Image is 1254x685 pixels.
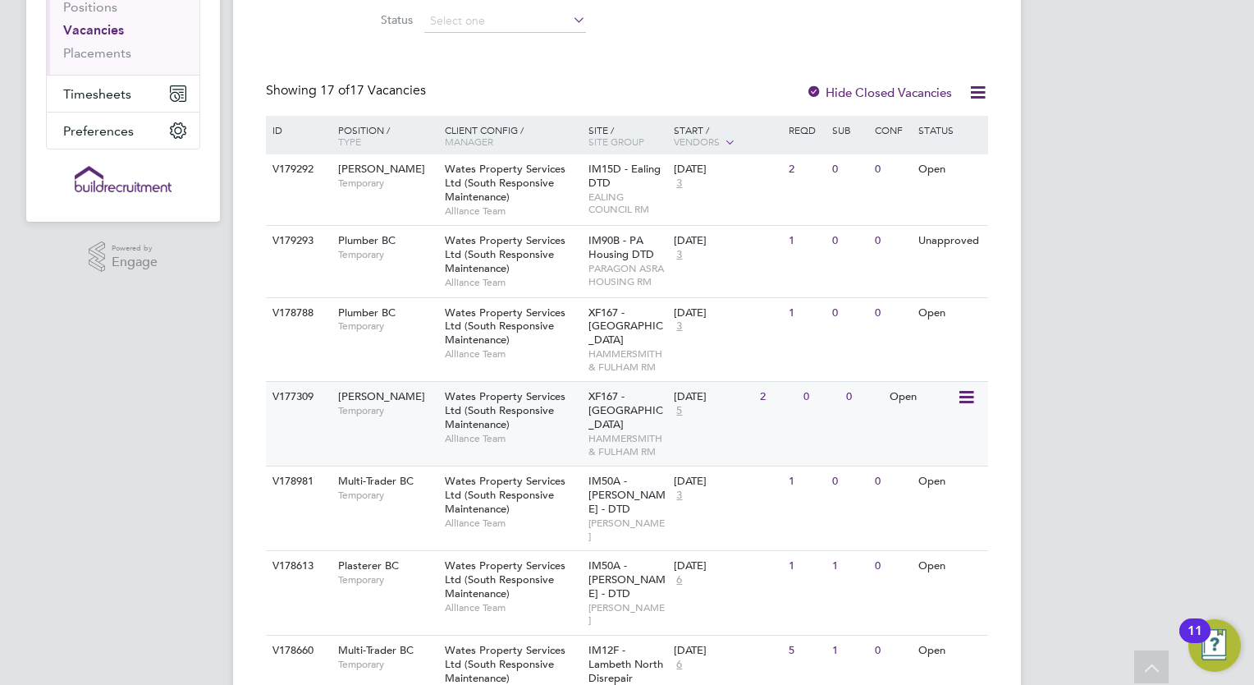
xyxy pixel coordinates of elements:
[674,573,684,587] span: 6
[441,116,584,155] div: Client Config /
[424,10,586,33] input: Select one
[445,517,580,530] span: Alliance Team
[914,226,986,256] div: Unapproved
[914,551,986,582] div: Open
[338,306,396,320] span: Plumber BC
[338,233,396,247] span: Plumber BC
[588,559,666,600] span: IM50A - [PERSON_NAME] - DTD
[914,298,986,329] div: Open
[112,241,158,255] span: Powered by
[338,559,399,572] span: Plasterer BC
[338,474,414,488] span: Multi-Trader BC
[674,658,684,672] span: 6
[588,601,666,627] span: [PERSON_NAME]
[588,262,666,287] span: PARAGON ASRA HOUSING RM
[828,551,871,582] div: 1
[588,233,654,261] span: IM90B - PA Housing DTD
[320,82,426,99] span: 17 Vacancies
[674,163,780,177] div: [DATE]
[886,382,957,412] div: Open
[445,135,493,148] span: Manager
[842,382,885,412] div: 0
[828,298,871,329] div: 0
[674,644,780,658] div: [DATE]
[914,636,986,666] div: Open
[445,205,580,218] span: Alliance Team
[1188,631,1202,652] div: 11
[588,162,661,190] span: IM15D - Ealing DTD
[326,116,441,155] div: Position /
[338,248,437,261] span: Temporary
[268,382,326,412] div: V177309
[1188,619,1241,672] button: Open Resource Center, 11 new notifications
[445,233,565,275] span: Wates Property Services Ltd (South Responsive Maintenance)
[588,643,663,685] span: IM12F - Lambeth North Disrepair
[785,636,827,666] div: 5
[871,636,913,666] div: 0
[670,116,785,157] div: Start /
[828,116,871,144] div: Sub
[338,643,414,657] span: Multi-Trader BC
[445,347,580,361] span: Alliance Team
[588,135,644,148] span: Site Group
[445,432,580,445] span: Alliance Team
[588,517,666,542] span: [PERSON_NAME]
[871,154,913,185] div: 0
[268,636,326,666] div: V178660
[914,116,986,144] div: Status
[674,177,684,191] span: 3
[445,306,565,347] span: Wates Property Services Ltd (South Responsive Maintenance)
[338,177,437,190] span: Temporary
[785,226,827,256] div: 1
[799,382,842,412] div: 0
[674,306,780,320] div: [DATE]
[584,116,670,155] div: Site /
[828,226,871,256] div: 0
[445,276,580,289] span: Alliance Team
[445,559,565,600] span: Wates Property Services Ltd (South Responsive Maintenance)
[588,389,663,431] span: XF167 - [GEOGRAPHIC_DATA]
[268,551,326,582] div: V178613
[674,248,684,262] span: 3
[588,474,666,516] span: IM50A - [PERSON_NAME] - DTD
[871,467,913,497] div: 0
[320,82,350,99] span: 17 of
[266,82,429,99] div: Showing
[785,298,827,329] div: 1
[47,76,199,112] button: Timesheets
[445,389,565,431] span: Wates Property Services Ltd (South Responsive Maintenance)
[871,116,913,144] div: Conf
[268,298,326,329] div: V178788
[338,489,437,502] span: Temporary
[63,22,124,38] a: Vacancies
[63,86,131,102] span: Timesheets
[871,226,913,256] div: 0
[338,135,361,148] span: Type
[871,298,913,329] div: 0
[674,404,684,418] span: 5
[674,489,684,503] span: 3
[588,347,666,373] span: HAMMERSMITH & FULHAM RM
[338,573,437,586] span: Temporary
[445,162,565,204] span: Wates Property Services Ltd (South Responsive Maintenance)
[63,123,134,139] span: Preferences
[588,306,663,347] span: XF167 - [GEOGRAPHIC_DATA]
[785,116,827,144] div: Reqd
[445,474,565,516] span: Wates Property Services Ltd (South Responsive Maintenance)
[112,255,158,269] span: Engage
[674,135,720,148] span: Vendors
[785,551,827,582] div: 1
[785,467,827,497] div: 1
[338,389,425,403] span: [PERSON_NAME]
[674,390,752,404] div: [DATE]
[914,467,986,497] div: Open
[914,154,986,185] div: Open
[338,404,437,417] span: Temporary
[445,601,580,614] span: Alliance Team
[268,226,326,256] div: V179293
[674,320,684,333] span: 3
[338,320,437,333] span: Temporary
[828,154,871,185] div: 0
[588,432,666,457] span: HAMMERSMITH & FULHAM RM
[338,162,425,176] span: [PERSON_NAME]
